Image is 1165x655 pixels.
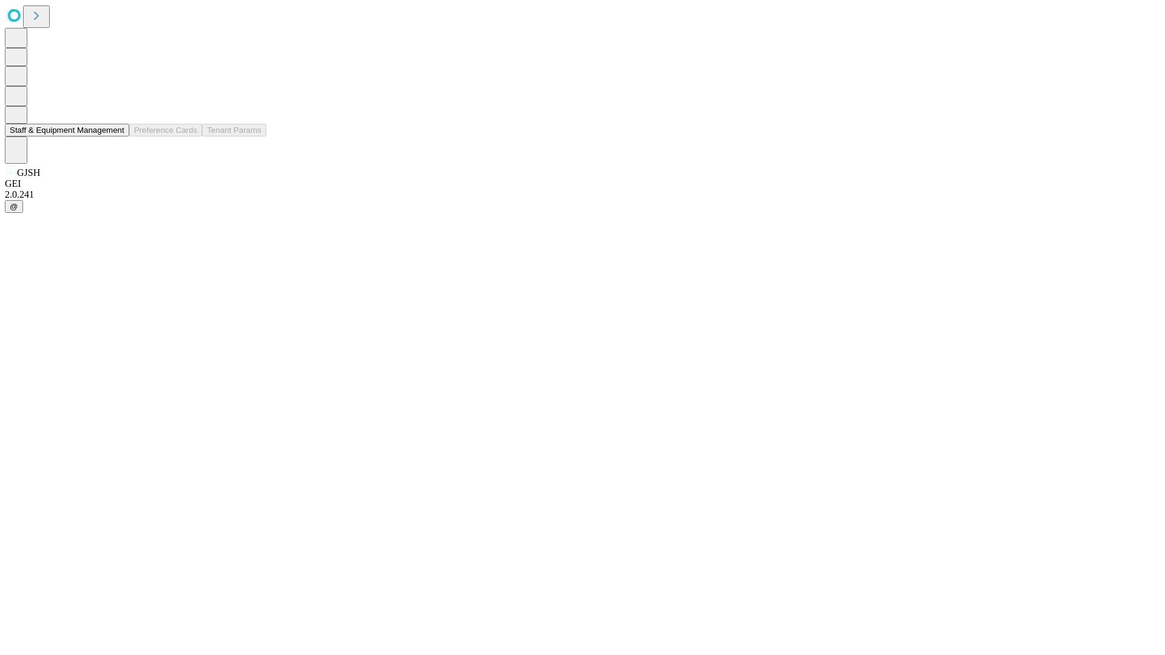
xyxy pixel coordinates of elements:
[5,124,129,136] button: Staff & Equipment Management
[202,124,266,136] button: Tenant Params
[10,202,18,211] span: @
[5,178,1160,189] div: GEI
[5,189,1160,200] div: 2.0.241
[129,124,202,136] button: Preference Cards
[17,167,40,178] span: GJSH
[5,200,23,213] button: @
